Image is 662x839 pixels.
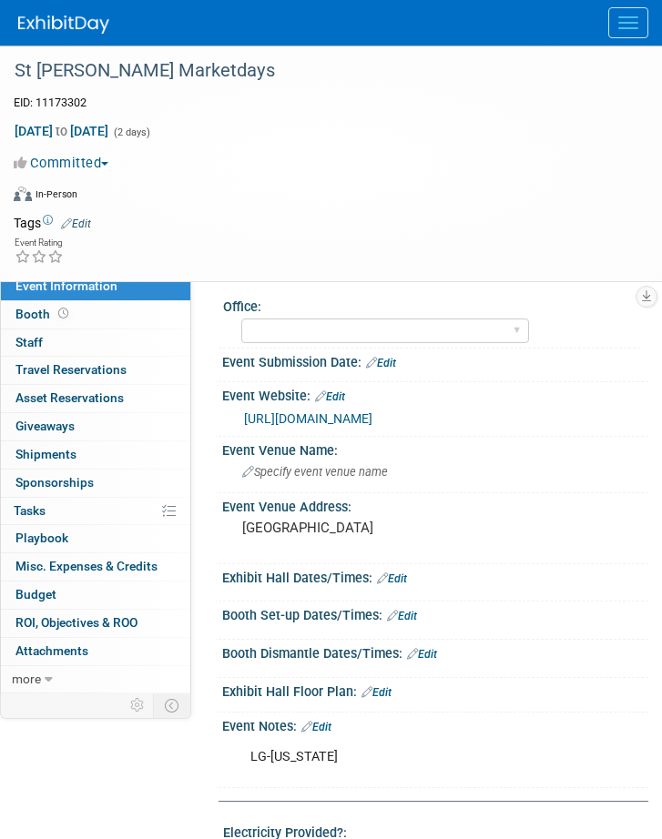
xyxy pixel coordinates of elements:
[222,564,648,588] div: Exhibit Hall Dates/Times:
[223,293,640,316] div: Office:
[608,7,648,38] button: Menu
[1,385,190,412] a: Asset Reservations
[1,273,190,300] a: Event Information
[242,465,388,479] span: Specify event venue name
[15,643,88,658] span: Attachments
[387,610,417,622] a: Edit
[14,154,116,173] button: Committed
[15,419,75,433] span: Giveaways
[1,525,190,552] a: Playbook
[377,572,407,585] a: Edit
[15,447,76,461] span: Shipments
[15,278,117,293] span: Event Information
[1,638,190,665] a: Attachments
[1,610,190,637] a: ROI, Objectives & ROO
[35,187,77,201] div: In-Person
[12,672,41,686] span: more
[15,362,127,377] span: Travel Reservations
[14,503,46,518] span: Tasks
[1,357,190,384] a: Travel Reservations
[238,739,615,775] div: LG-[US_STATE]
[15,615,137,630] span: ROI, Objectives & ROO
[14,123,109,139] span: [DATE] [DATE]
[112,126,150,138] span: (2 days)
[222,382,648,406] div: Event Website:
[15,238,64,248] div: Event Rating
[301,721,331,733] a: Edit
[14,187,32,201] img: Format-Inperson.png
[222,349,648,372] div: Event Submission Date:
[1,666,190,693] a: more
[18,15,109,34] img: ExhibitDay
[14,96,87,109] span: Event ID: 11173302
[1,553,190,581] a: Misc. Expenses & Credits
[8,55,626,87] div: St [PERSON_NAME] Marketdays
[1,301,190,329] a: Booth
[122,693,154,717] td: Personalize Event Tab Strip
[244,411,372,426] a: [URL][DOMAIN_NAME]
[362,686,392,699] a: Edit
[1,413,190,440] a: Giveaways
[1,498,190,525] a: Tasks
[222,678,648,702] div: Exhibit Hall Floor Plan:
[407,648,437,661] a: Edit
[15,390,124,405] span: Asset Reservations
[15,307,72,321] span: Booth
[15,587,56,601] span: Budget
[55,307,72,320] span: Booth not reserved yet
[222,601,648,625] div: Booth Set-up Dates/Times:
[15,559,158,573] span: Misc. Expenses & Credits
[366,357,396,369] a: Edit
[15,531,68,545] span: Playbook
[222,640,648,663] div: Booth Dismantle Dates/Times:
[14,214,91,232] td: Tags
[53,124,70,138] span: to
[222,437,648,460] div: Event Venue Name:
[154,693,191,717] td: Toggle Event Tabs
[1,441,190,469] a: Shipments
[222,713,648,736] div: Event Notes:
[14,184,626,211] div: Event Format
[242,520,628,536] pre: [GEOGRAPHIC_DATA]
[1,470,190,497] a: Sponsorships
[15,335,43,349] span: Staff
[61,217,91,230] a: Edit
[1,329,190,357] a: Staff
[1,581,190,609] a: Budget
[222,493,648,516] div: Event Venue Address:
[315,390,345,403] a: Edit
[15,475,94,490] span: Sponsorships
